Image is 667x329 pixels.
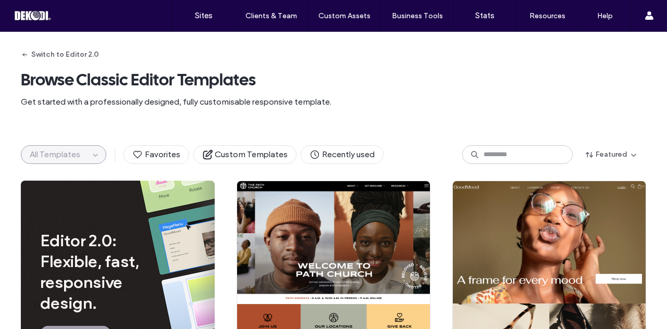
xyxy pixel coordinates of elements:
span: All Templates [30,149,80,159]
label: Sites [195,11,213,20]
span: Favorites [132,149,180,160]
button: All Templates [21,146,89,163]
label: Help [597,11,613,20]
label: Stats [475,11,495,20]
label: Business Tools [392,11,443,20]
span: Get started with a professionally designed, fully customisable responsive template. [21,96,646,108]
label: Resources [529,11,565,20]
span: Custom Templates [202,149,288,160]
label: Custom Assets [318,11,370,20]
span: Recently used [310,149,375,160]
label: Clients & Team [245,11,297,20]
span: Browse Classic Editor Templates [21,69,646,90]
button: Switch to Editor 2.0 [21,46,99,63]
button: Recently used [301,145,384,164]
button: Favorites [123,145,189,164]
span: Editor 2.0: Flexible, fast, responsive design. [40,230,168,313]
button: Custom Templates [193,145,297,164]
button: Featured [577,146,646,163]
